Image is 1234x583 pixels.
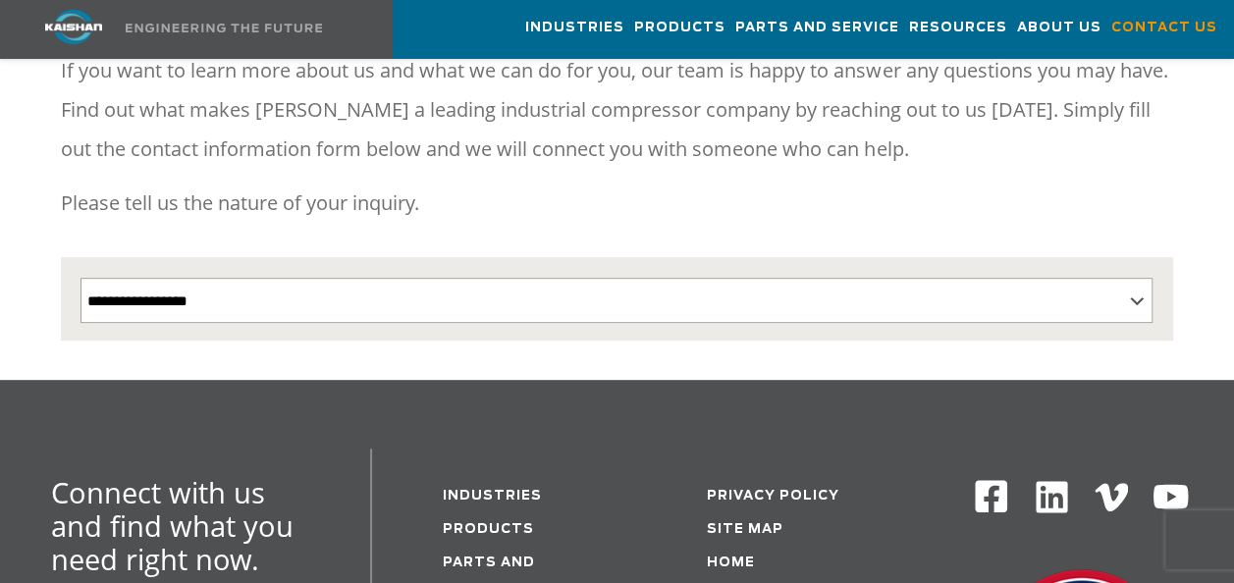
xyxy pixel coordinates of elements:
a: Site Map [707,523,783,536]
a: Parts and Service [735,1,899,54]
a: Products [443,523,534,536]
span: Industries [525,17,624,39]
span: Products [634,17,725,39]
img: Vimeo [1095,483,1128,511]
img: Youtube [1152,478,1190,516]
span: Contact Us [1111,17,1217,39]
span: Resources [909,17,1007,39]
a: Resources [909,1,1007,54]
a: Industries [443,490,542,503]
span: Connect with us and find what you need right now. [51,473,294,578]
a: Home [707,556,755,569]
a: Privacy Policy [707,490,839,503]
a: Products [634,1,725,54]
img: Linkedin [1033,478,1071,516]
span: About Us [1017,17,1101,39]
p: Please tell us the nature of your inquiry. [61,184,1172,223]
span: Parts and Service [735,17,899,39]
a: Contact Us [1111,1,1217,54]
a: Industries [525,1,624,54]
img: Facebook [973,478,1009,514]
a: About Us [1017,1,1101,54]
img: Engineering the future [126,24,322,32]
p: If you want to learn more about us and what we can do for you, our team is happy to answer any qu... [61,51,1172,169]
